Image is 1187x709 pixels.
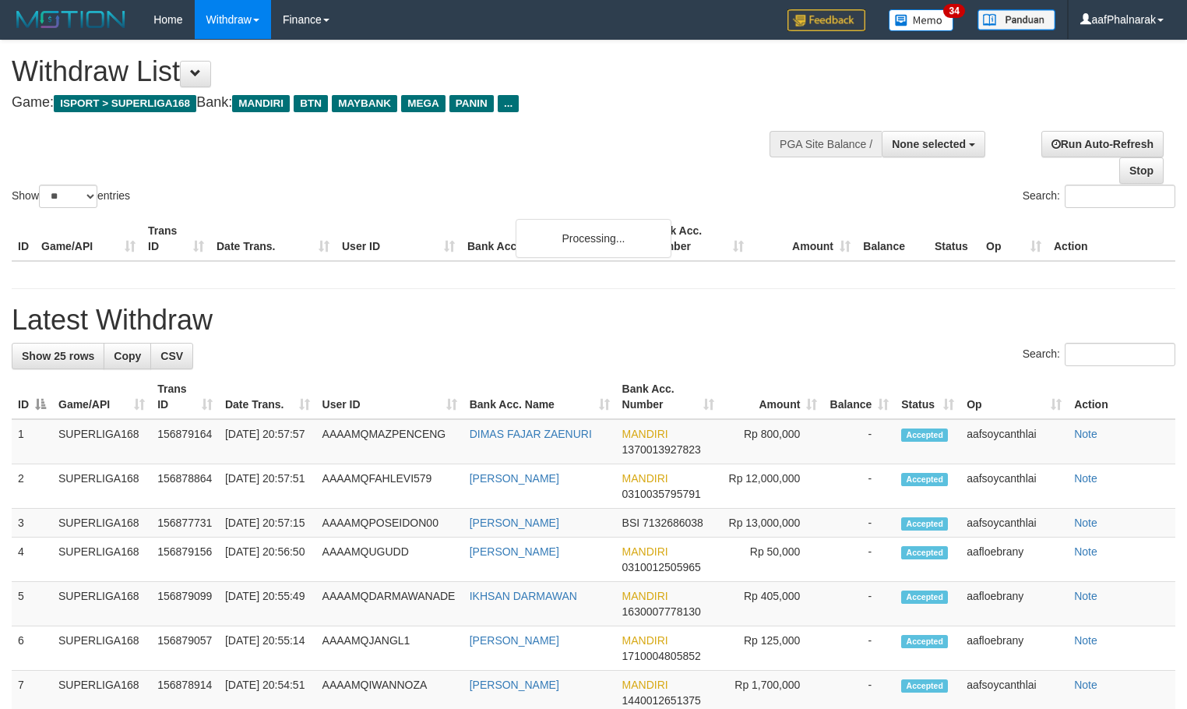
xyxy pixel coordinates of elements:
td: 3 [12,509,52,538]
td: AAAAMQMAZPENCENG [316,419,463,464]
input: Search: [1065,343,1175,366]
span: CSV [160,350,183,362]
th: Trans ID [142,217,210,261]
span: Accepted [901,546,948,559]
th: Bank Acc. Number [643,217,750,261]
span: MANDIRI [622,634,668,647]
th: Action [1068,375,1175,419]
span: Copy 1710004805852 to clipboard [622,650,701,662]
a: IKHSAN DARMAWAN [470,590,577,602]
th: ID: activate to sort column descending [12,375,52,419]
a: Note [1074,679,1097,691]
span: ISPORT > SUPERLIGA168 [54,95,196,112]
span: Copy 1370013927823 to clipboard [622,443,701,456]
td: [DATE] 20:57:51 [219,464,316,509]
th: Balance [857,217,928,261]
span: Copy 7132686038 to clipboard [643,517,703,529]
div: PGA Site Balance / [770,131,882,157]
div: Processing... [516,219,671,258]
td: Rp 13,000,000 [720,509,823,538]
td: aafloebrany [960,582,1068,626]
td: - [823,509,895,538]
a: DIMAS FAJAR ZAENURI [470,428,592,440]
select: Showentries [39,185,97,208]
th: User ID [336,217,461,261]
a: Run Auto-Refresh [1041,131,1164,157]
td: [DATE] 20:56:50 [219,538,316,582]
span: MEGA [401,95,446,112]
td: 156879099 [151,582,219,626]
span: BSI [622,517,640,529]
td: aafsoycanthlai [960,419,1068,464]
span: Copy [114,350,141,362]
td: 156878864 [151,464,219,509]
a: [PERSON_NAME] [470,472,559,485]
img: MOTION_logo.png [12,8,130,31]
th: Amount: activate to sort column ascending [720,375,823,419]
td: aafsoycanthlai [960,464,1068,509]
td: Rp 405,000 [720,582,823,626]
td: - [823,464,895,509]
th: Game/API [35,217,142,261]
td: - [823,419,895,464]
td: Rp 800,000 [720,419,823,464]
a: Note [1074,590,1097,602]
td: AAAAMQUGUDD [316,538,463,582]
button: None selected [882,131,985,157]
h1: Withdraw List [12,56,776,87]
a: Note [1074,634,1097,647]
a: [PERSON_NAME] [470,634,559,647]
span: MANDIRI [232,95,290,112]
th: Trans ID: activate to sort column ascending [151,375,219,419]
span: Copy 0310035795791 to clipboard [622,488,701,500]
span: MANDIRI [622,428,668,440]
label: Search: [1023,343,1175,366]
a: [PERSON_NAME] [470,545,559,558]
th: Bank Acc. Name [461,217,643,261]
th: Balance: activate to sort column ascending [823,375,895,419]
th: Bank Acc. Number: activate to sort column ascending [616,375,721,419]
td: AAAAMQFAHLEVI579 [316,464,463,509]
td: Rp 50,000 [720,538,823,582]
h4: Game: Bank: [12,95,776,111]
td: SUPERLIGA168 [52,538,151,582]
a: Show 25 rows [12,343,104,369]
td: SUPERLIGA168 [52,509,151,538]
span: Copy 1630007778130 to clipboard [622,605,701,618]
th: Date Trans. [210,217,336,261]
td: [DATE] 20:57:57 [219,419,316,464]
th: Status [928,217,980,261]
td: SUPERLIGA168 [52,626,151,671]
span: Show 25 rows [22,350,94,362]
h1: Latest Withdraw [12,305,1175,336]
a: Note [1074,545,1097,558]
th: Status: activate to sort column ascending [895,375,960,419]
span: Accepted [901,429,948,442]
td: 1 [12,419,52,464]
span: MANDIRI [622,679,668,691]
img: panduan.png [977,9,1055,30]
td: [DATE] 20:55:49 [219,582,316,626]
span: Accepted [901,473,948,486]
th: Op: activate to sort column ascending [960,375,1068,419]
span: Copy 1440012651375 to clipboard [622,694,701,707]
td: - [823,538,895,582]
td: 5 [12,582,52,626]
span: PANIN [449,95,494,112]
span: ... [498,95,519,112]
img: Button%20Memo.svg [889,9,954,31]
td: [DATE] 20:57:15 [219,509,316,538]
td: AAAAMQJANGL1 [316,626,463,671]
td: 6 [12,626,52,671]
th: Op [980,217,1048,261]
td: AAAAMQPOSEIDON00 [316,509,463,538]
td: aafloebrany [960,538,1068,582]
span: Copy 0310012505965 to clipboard [622,561,701,573]
span: MANDIRI [622,545,668,558]
td: SUPERLIGA168 [52,419,151,464]
span: MANDIRI [622,590,668,602]
td: aafloebrany [960,626,1068,671]
td: Rp 12,000,000 [720,464,823,509]
input: Search: [1065,185,1175,208]
span: MAYBANK [332,95,397,112]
